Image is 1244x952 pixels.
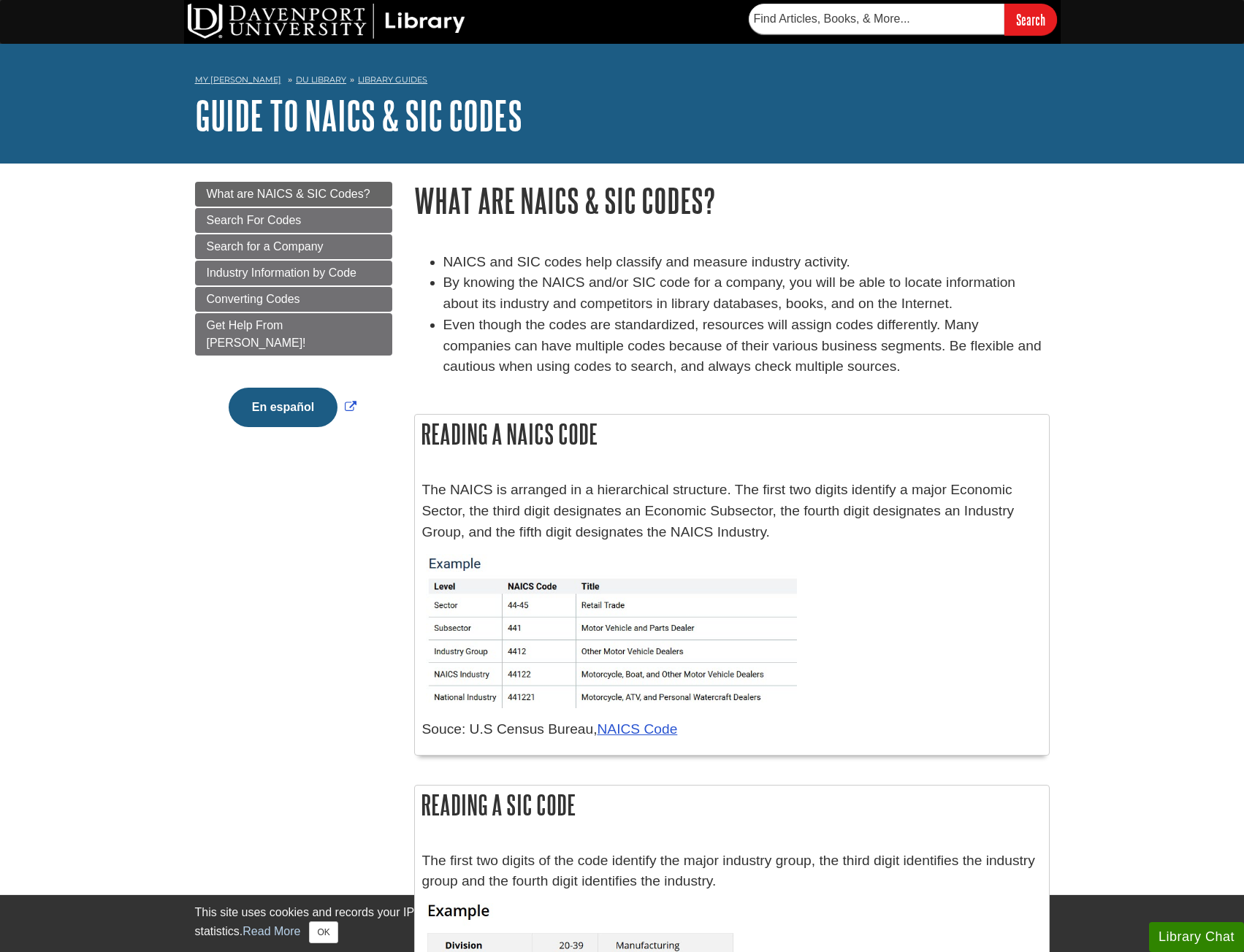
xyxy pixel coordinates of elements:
[296,74,346,85] a: DU Library
[443,252,1050,273] li: NAICS and SIC codes help classify and measure industry activity.
[207,293,300,305] span: Converting Codes
[415,786,1049,824] h2: Reading a SIC Code
[195,182,392,452] div: Guide Page Menu
[207,319,306,349] span: Get Help From [PERSON_NAME]!
[225,401,360,413] a: Link opens in new window
[195,234,392,259] a: Search for a Company
[443,272,1050,315] li: By knowing the NAICS and/or SIC code for a company, you will be able to locate information about ...
[195,70,1050,93] nav: breadcrumb
[422,851,1042,893] p: The first two digits of the code identify the major industry group, the third digit identifies th...
[207,266,356,279] span: Industry Information by Code
[243,925,300,937] a: Read More
[195,261,392,285] a: Industry Information by Code
[195,287,392,312] a: Converting Codes
[229,388,337,427] button: En español
[207,214,302,226] span: Search For Codes
[1004,4,1057,35] input: Search
[195,208,392,233] a: Search For Codes
[195,182,392,207] a: What are NAICS & SIC Codes?
[1149,922,1244,952] button: Library Chat
[195,313,392,356] a: Get Help From [PERSON_NAME]!
[195,93,522,138] a: Guide to NAICS & SIC Codes
[309,921,337,943] button: Close
[188,4,465,39] img: DU Library
[422,480,1042,542] p: The NAICS is arranged in a hierarchical structure. The first two digits identify a major Economic...
[207,188,370,200] span: What are NAICS & SIC Codes?
[415,415,1049,453] h2: Reading a NAICS Code
[597,721,677,737] a: NAICS Code
[426,554,797,708] img: NAICS Code
[207,240,324,253] span: Search for a Company
[195,904,1050,943] div: This site uses cookies and records your IP address for usage statistics. Additionally, we use Goo...
[358,74,427,85] a: Library Guides
[749,4,1004,34] input: Find Articles, Books, & More...
[195,74,281,86] a: My [PERSON_NAME]
[422,719,1042,740] p: Souce: U.S Census Bureau,
[414,182,1050,219] h1: What are NAICS & SIC Codes?
[749,4,1057,35] form: Searches DU Library's articles, books, and more
[443,315,1050,377] li: Even though the codes are standardized, resources will assign codes differently. Many companies c...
